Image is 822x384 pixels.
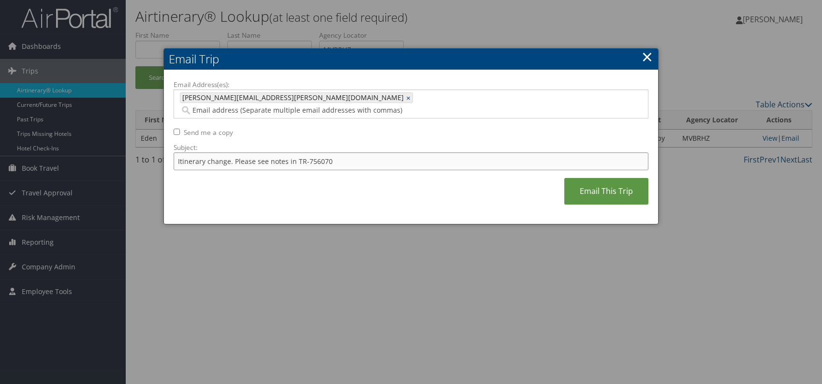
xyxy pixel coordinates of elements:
[564,178,648,205] a: Email This Trip
[174,143,648,152] label: Subject:
[180,93,404,103] span: [PERSON_NAME][EMAIL_ADDRESS][PERSON_NAME][DOMAIN_NAME]
[184,128,233,137] label: Send me a copy
[174,152,648,170] input: Add a short subject for the email
[642,47,653,66] a: ×
[180,105,496,115] input: Email address (Separate multiple email addresses with commas)
[406,93,412,103] a: ×
[164,48,658,70] h2: Email Trip
[174,80,648,89] label: Email Address(es):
